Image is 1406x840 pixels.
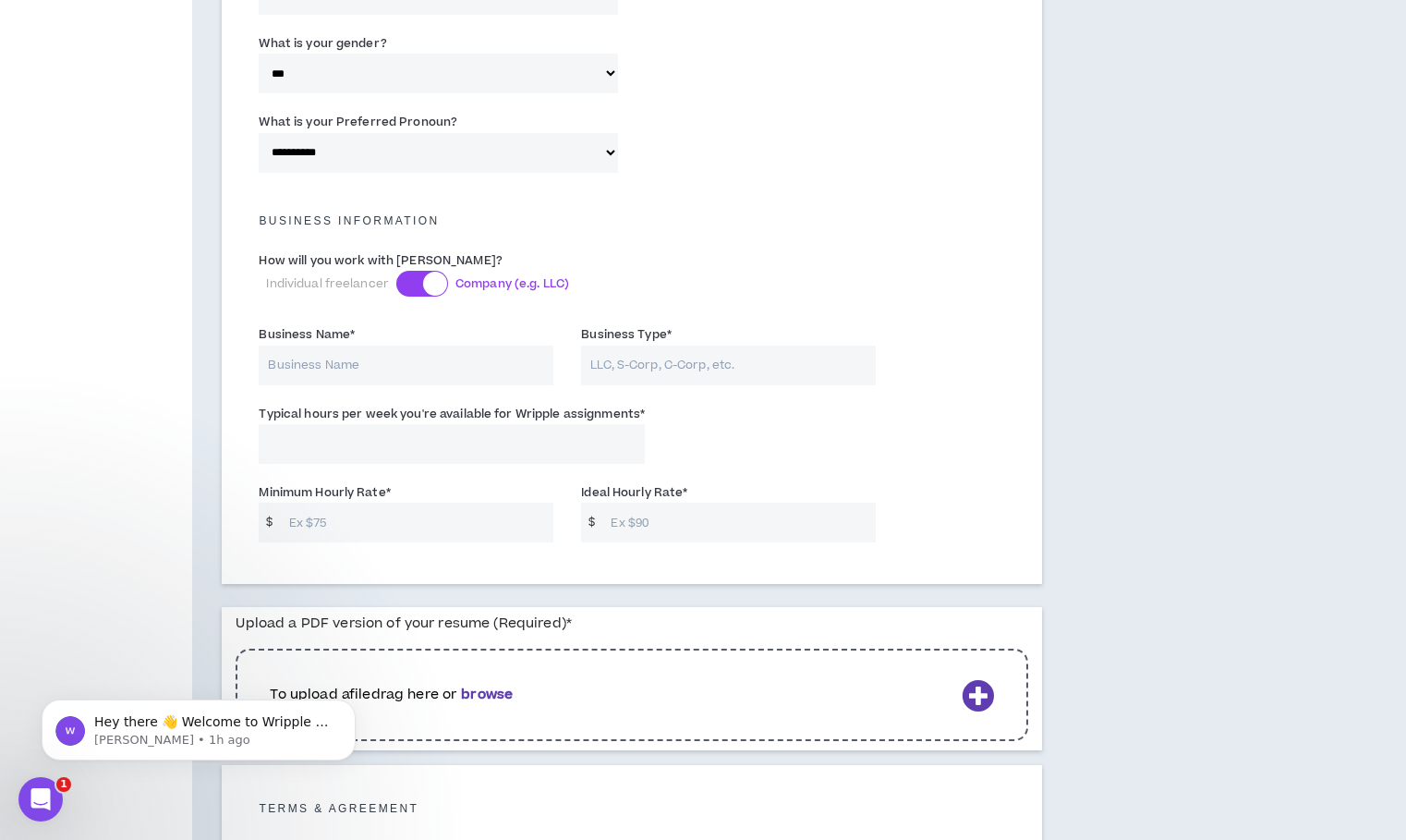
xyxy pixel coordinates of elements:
[601,503,876,542] input: Ex $90
[461,685,513,704] b: browse
[236,639,1027,750] div: To upload afiledrag here orbrowse
[259,320,355,349] label: Business Name
[581,346,876,385] input: LLC, S-Corp, C-Corp, etc.
[236,607,572,639] label: Upload a PDF version of your resume (Required)
[259,802,1004,815] h5: Terms & Agreement
[280,503,554,542] input: Ex $75
[259,29,386,58] label: What is your gender?
[56,777,71,792] span: 1
[14,661,383,790] iframe: Intercom notifications message
[259,399,645,429] label: Typical hours per week you're available for Wripple assignments
[259,346,553,385] input: Business Name
[270,685,953,705] p: To upload a file drag here or
[581,503,602,542] span: $
[266,275,389,292] span: Individual freelancer
[259,503,280,542] span: $
[259,246,502,275] label: How will you work with [PERSON_NAME]?
[455,275,569,292] span: Company (e.g. LLC)
[581,478,687,507] label: Ideal Hourly Rate
[581,320,672,349] label: Business Type
[259,478,390,507] label: Minimum Hourly Rate
[18,777,63,822] iframe: Intercom live chat
[245,214,1018,227] h5: Business Information
[259,107,457,137] label: What is your Preferred Pronoun?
